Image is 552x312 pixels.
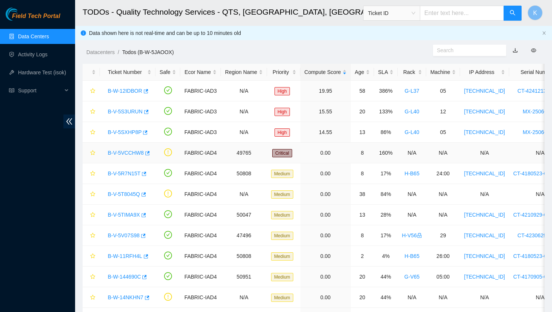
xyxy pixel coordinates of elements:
td: 05 [426,122,460,143]
a: Datacenters [86,49,115,55]
td: 133% [374,101,398,122]
button: star [87,167,96,179]
span: check-circle [164,231,172,239]
span: star [90,295,95,301]
td: 26:00 [426,246,460,267]
td: 8 [351,225,374,246]
a: B-V-5VCCHW8 [108,150,144,156]
td: 20 [351,267,374,287]
span: eye [531,48,536,53]
span: star [90,88,95,94]
span: Medium [271,273,293,281]
span: check-circle [164,169,172,177]
a: B-W-12IDBOR [108,88,142,94]
td: FABRIC-IAD4 [180,225,221,246]
span: star [90,109,95,115]
span: check-circle [164,86,172,94]
span: Medium [271,294,293,302]
button: star [87,188,96,200]
td: 0.00 [300,163,351,184]
span: Medium [271,190,293,199]
a: G-V65 [404,274,419,280]
a: B-V-5R7N15T [108,170,140,176]
td: 49765 [221,143,267,163]
td: N/A [221,184,267,205]
button: star [87,147,96,159]
span: High [274,87,290,95]
span: / [118,49,119,55]
button: download [507,44,523,56]
a: [TECHNICAL_ID] [464,170,505,176]
td: 50808 [221,163,267,184]
td: N/A [426,143,460,163]
td: 28% [374,205,398,225]
td: 15.55 [300,101,351,122]
span: lock [417,233,422,238]
td: 50951 [221,267,267,287]
span: check-circle [164,272,172,280]
a: Todos (B-W-5JAOOX) [122,49,173,55]
a: H-V56lock [402,232,422,238]
button: close [542,31,546,36]
td: 17% [374,163,398,184]
td: FABRIC-IAD4 [180,205,221,225]
td: FABRIC-IAD3 [180,81,221,101]
td: N/A [426,205,460,225]
button: star [87,126,96,138]
a: [TECHNICAL_ID] [464,212,505,218]
a: B-V-5TIMA9X [108,212,140,218]
a: Hardware Test (isok) [18,69,66,75]
span: Support [18,83,62,98]
td: N/A [460,184,509,205]
span: exclamation-circle [164,190,172,197]
td: 14.55 [300,122,351,143]
td: 0.00 [300,287,351,308]
td: FABRIC-IAD4 [180,184,221,205]
a: B-W-11RFH4L [108,253,142,259]
td: 05:00 [426,267,460,287]
span: search [510,10,516,17]
td: 44% [374,267,398,287]
td: 19.95 [300,81,351,101]
span: High [274,128,290,137]
a: G-L40 [405,129,419,135]
td: 160% [374,143,398,163]
span: star [90,150,95,156]
td: FABRIC-IAD3 [180,122,221,143]
td: N/A [426,287,460,308]
td: 17% [374,225,398,246]
td: FABRIC-IAD4 [180,246,221,267]
span: Medium [271,211,293,219]
td: 13 [351,205,374,225]
td: 38 [351,184,374,205]
button: K [528,5,543,20]
td: FABRIC-IAD4 [180,163,221,184]
td: FABRIC-IAD4 [180,287,221,308]
button: star [87,271,96,283]
td: N/A [398,143,426,163]
a: [TECHNICAL_ID] [464,274,505,280]
td: N/A [221,81,267,101]
td: 0.00 [300,246,351,267]
span: Ticket ID [368,8,415,19]
span: K [533,8,537,18]
span: High [274,108,290,116]
span: exclamation-circle [164,293,172,301]
span: Critical [272,149,292,157]
td: N/A [460,143,509,163]
td: FABRIC-IAD4 [180,143,221,163]
a: [TECHNICAL_ID] [464,232,505,238]
td: 58 [351,81,374,101]
a: Data Centers [18,33,49,39]
td: 4% [374,246,398,267]
a: [TECHNICAL_ID] [464,88,505,94]
td: 86% [374,122,398,143]
td: 0.00 [300,225,351,246]
span: star [90,212,95,218]
td: 0.00 [300,205,351,225]
span: star [90,191,95,197]
a: B-V-5SXHP8P [108,129,142,135]
a: H-B65 [404,170,419,176]
a: G-L37 [405,88,419,94]
td: FABRIC-IAD3 [180,101,221,122]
